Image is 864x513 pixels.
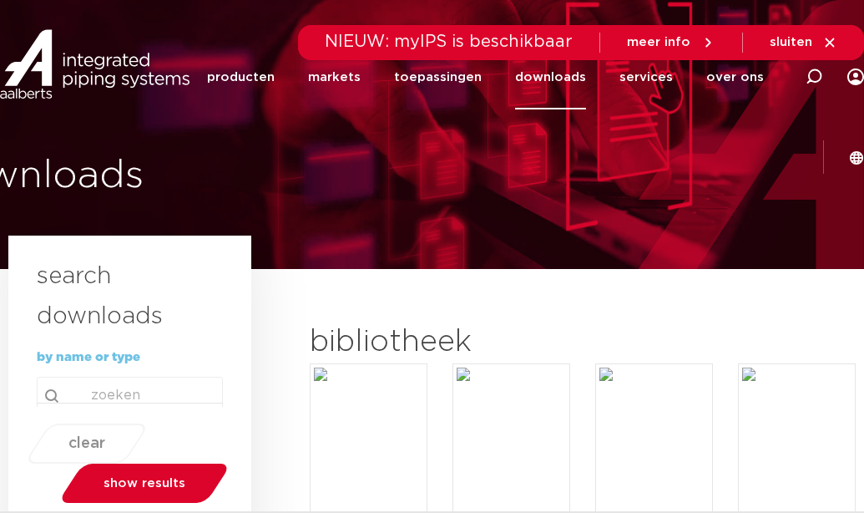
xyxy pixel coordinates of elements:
[207,45,275,109] a: producten
[325,33,573,50] span: NIEUW: myIPS is beschikbaar
[627,35,715,50] a: meer info
[308,45,361,109] a: markets
[619,45,673,109] a: services
[104,477,185,490] span: show results
[706,45,764,109] a: over ons
[37,351,223,363] p: by name or type
[847,58,864,95] div: my IPS
[770,36,812,48] span: sluiten
[58,464,232,503] a: show results
[310,323,564,363] h2: bibliotheek
[37,257,223,338] h3: search downloads
[627,36,690,48] span: meer info
[394,45,482,109] a: toepassingen
[770,35,837,50] a: sluiten
[207,45,764,109] nav: Menu
[515,45,586,109] a: downloads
